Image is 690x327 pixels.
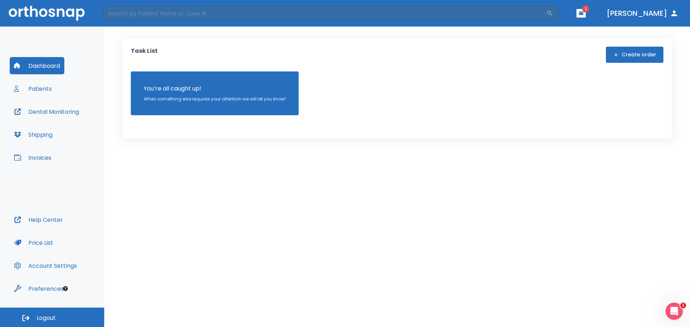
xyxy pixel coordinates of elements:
[10,57,64,74] button: Dashboard
[10,280,68,297] button: Preferences
[144,96,286,102] p: When something else requires your attention we will let you know!
[666,303,683,320] iframe: Intercom live chat
[10,103,83,120] button: Dental Monitoring
[10,234,57,251] button: Price List
[10,80,56,97] button: Patients
[606,47,663,63] button: Create order
[10,149,56,166] button: Invoices
[9,6,85,20] img: Orthosnap
[10,211,67,228] button: Help Center
[680,303,686,308] span: 1
[604,7,681,20] button: [PERSON_NAME]
[62,285,69,292] div: Tooltip anchor
[10,257,81,274] button: Account Settings
[103,6,546,20] input: Search by Patient Name or Case #
[131,47,158,63] p: Task List
[582,5,589,13] span: 1
[10,126,57,143] button: Shipping
[37,314,56,322] span: Logout
[144,84,286,93] p: You’re all caught up!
